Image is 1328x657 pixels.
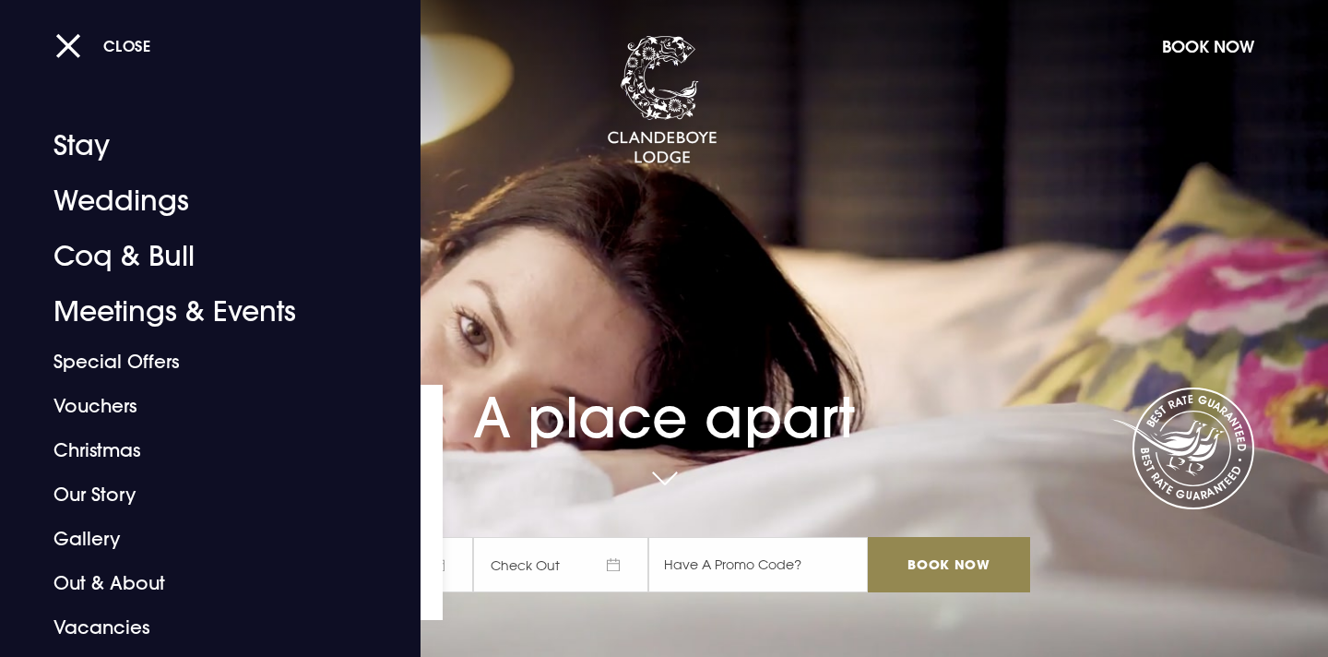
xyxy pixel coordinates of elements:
[53,229,345,284] a: Coq & Bull
[53,384,345,428] a: Vouchers
[53,340,345,384] a: Special Offers
[868,537,1030,592] input: Book Now
[473,537,648,592] span: Check Out
[1153,27,1263,66] button: Book Now
[53,472,345,517] a: Our Story
[53,428,345,472] a: Christmas
[53,173,345,229] a: Weddings
[53,561,345,605] a: Out & About
[103,36,151,55] span: Close
[53,517,345,561] a: Gallery
[298,344,1030,450] h1: A place apart
[53,284,345,340] a: Meetings & Events
[55,27,151,65] button: Close
[607,36,717,165] img: Clandeboye Lodge
[53,118,345,173] a: Stay
[53,605,345,650] a: Vacancies
[648,537,868,592] input: Have A Promo Code?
